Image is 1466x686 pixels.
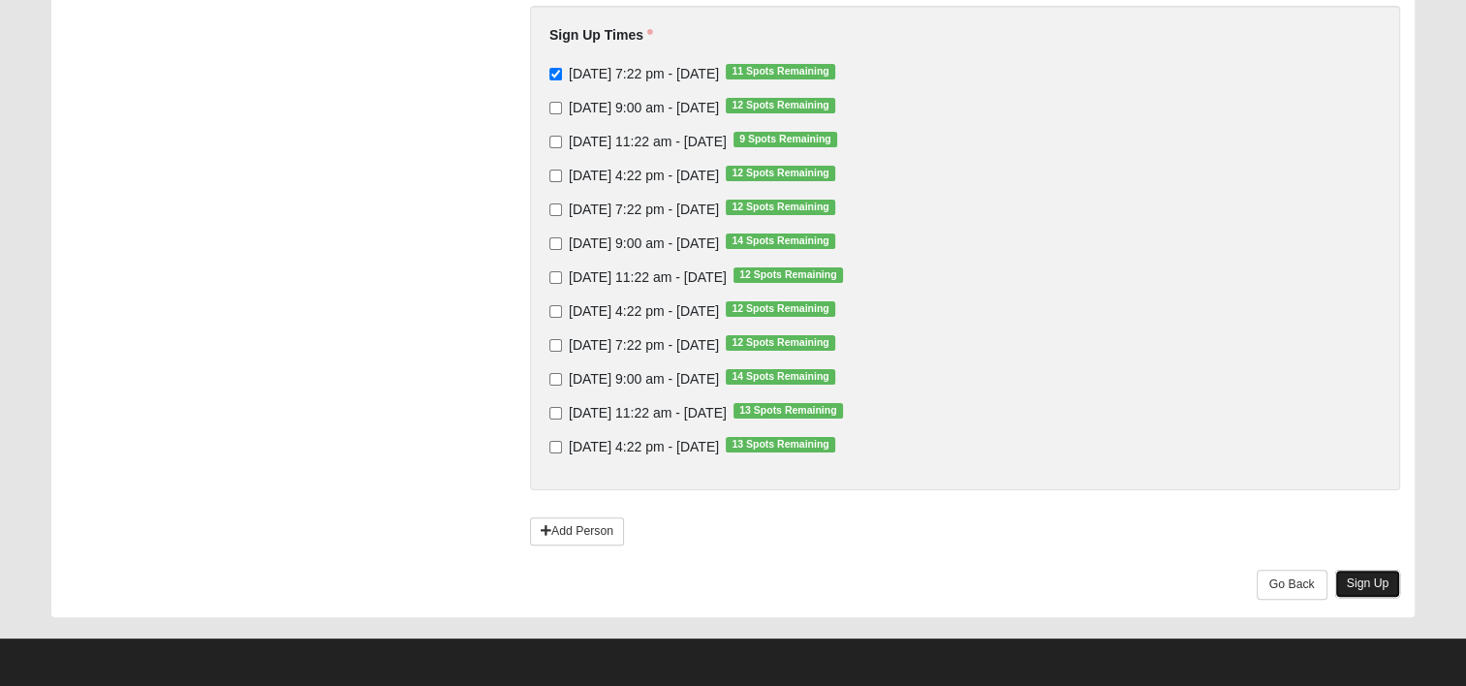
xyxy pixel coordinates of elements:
[549,407,562,420] input: [DATE] 11:22 am - [DATE]13 Spots Remaining
[569,405,727,421] span: [DATE] 11:22 am - [DATE]
[733,267,843,283] span: 12 Spots Remaining
[726,301,835,317] span: 12 Spots Remaining
[726,200,835,215] span: 12 Spots Remaining
[549,102,562,114] input: [DATE] 9:00 am - [DATE]12 Spots Remaining
[549,373,562,386] input: [DATE] 9:00 am - [DATE]14 Spots Remaining
[733,132,837,147] span: 9 Spots Remaining
[549,271,562,284] input: [DATE] 11:22 am - [DATE]12 Spots Remaining
[726,335,835,351] span: 12 Spots Remaining
[569,202,719,217] span: [DATE] 7:22 pm - [DATE]
[726,98,835,113] span: 12 Spots Remaining
[549,237,562,250] input: [DATE] 9:00 am - [DATE]14 Spots Remaining
[549,25,653,45] label: Sign Up Times
[549,339,562,352] input: [DATE] 7:22 pm - [DATE]12 Spots Remaining
[726,234,835,249] span: 14 Spots Remaining
[569,100,719,115] span: [DATE] 9:00 am - [DATE]
[549,136,562,148] input: [DATE] 11:22 am - [DATE]9 Spots Remaining
[549,203,562,216] input: [DATE] 7:22 pm - [DATE]12 Spots Remaining
[569,66,719,81] span: [DATE] 7:22 pm - [DATE]
[569,269,727,285] span: [DATE] 11:22 am - [DATE]
[549,305,562,318] input: [DATE] 4:22 pm - [DATE]12 Spots Remaining
[1335,570,1401,598] a: Sign Up
[549,441,562,453] input: [DATE] 4:22 pm - [DATE]13 Spots Remaining
[733,403,843,419] span: 13 Spots Remaining
[569,134,727,149] span: [DATE] 11:22 am - [DATE]
[726,166,835,181] span: 12 Spots Remaining
[1257,570,1327,600] a: Go Back
[726,369,835,385] span: 14 Spots Remaining
[530,517,624,546] a: Add Person
[569,303,719,319] span: [DATE] 4:22 pm - [DATE]
[569,168,719,183] span: [DATE] 4:22 pm - [DATE]
[549,68,562,80] input: [DATE] 7:22 pm - [DATE]11 Spots Remaining
[569,337,719,353] span: [DATE] 7:22 pm - [DATE]
[569,439,719,454] span: [DATE] 4:22 pm - [DATE]
[569,371,719,387] span: [DATE] 9:00 am - [DATE]
[726,64,835,79] span: 11 Spots Remaining
[569,235,719,251] span: [DATE] 9:00 am - [DATE]
[726,437,835,452] span: 13 Spots Remaining
[549,170,562,182] input: [DATE] 4:22 pm - [DATE]12 Spots Remaining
